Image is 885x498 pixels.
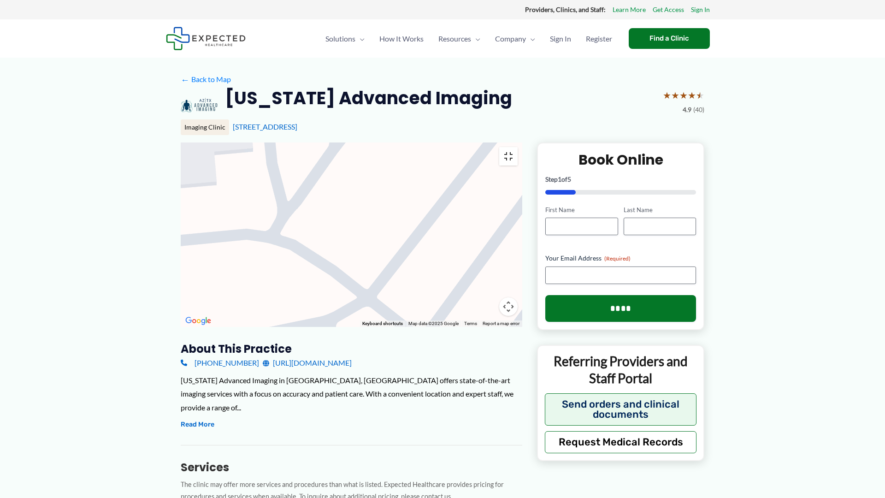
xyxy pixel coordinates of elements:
[183,315,213,327] a: Open this area in Google Maps (opens a new window)
[379,23,424,55] span: How It Works
[318,23,372,55] a: SolutionsMenu Toggle
[471,23,480,55] span: Menu Toggle
[624,206,696,214] label: Last Name
[495,23,526,55] span: Company
[355,23,365,55] span: Menu Toggle
[693,104,704,116] span: (40)
[545,151,696,169] h2: Book Online
[325,23,355,55] span: Solutions
[318,23,619,55] nav: Primary Site Navigation
[688,87,696,104] span: ★
[543,23,578,55] a: Sign In
[671,87,679,104] span: ★
[545,254,696,263] label: Your Email Address
[525,6,606,13] strong: Providers, Clinics, and Staff:
[545,393,696,426] button: Send orders and clinical documents
[499,297,518,316] button: Map camera controls
[545,353,696,386] p: Referring Providers and Staff Portal
[225,87,512,109] h2: [US_STATE] Advanced Imaging
[464,321,477,326] a: Terms (opens in new tab)
[181,356,259,370] a: [PHONE_NUMBER]
[696,87,704,104] span: ★
[181,460,522,474] h3: Services
[488,23,543,55] a: CompanyMenu Toggle
[526,23,535,55] span: Menu Toggle
[558,175,561,183] span: 1
[653,4,684,16] a: Get Access
[362,320,403,327] button: Keyboard shortcuts
[499,147,518,166] button: Toggle fullscreen view
[181,373,522,415] div: [US_STATE] Advanced Imaging in [GEOGRAPHIC_DATA], [GEOGRAPHIC_DATA] offers state-of-the-art imagi...
[183,315,213,327] img: Google
[629,28,710,49] a: Find a Clinic
[691,4,710,16] a: Sign In
[431,23,488,55] a: ResourcesMenu Toggle
[181,75,189,84] span: ←
[604,255,631,262] span: (Required)
[567,175,571,183] span: 5
[181,119,229,135] div: Imaging Clinic
[438,23,471,55] span: Resources
[263,356,352,370] a: [URL][DOMAIN_NAME]
[679,87,688,104] span: ★
[372,23,431,55] a: How It Works
[233,122,297,131] a: [STREET_ADDRESS]
[181,342,522,356] h3: About this practice
[578,23,619,55] a: Register
[683,104,691,116] span: 4.9
[550,23,571,55] span: Sign In
[408,321,459,326] span: Map data ©2025 Google
[663,87,671,104] span: ★
[483,321,519,326] a: Report a map error
[586,23,612,55] span: Register
[545,431,696,453] button: Request Medical Records
[181,419,214,430] button: Read More
[545,176,696,183] p: Step of
[613,4,646,16] a: Learn More
[166,27,246,50] img: Expected Healthcare Logo - side, dark font, small
[545,206,618,214] label: First Name
[181,72,231,86] a: ←Back to Map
